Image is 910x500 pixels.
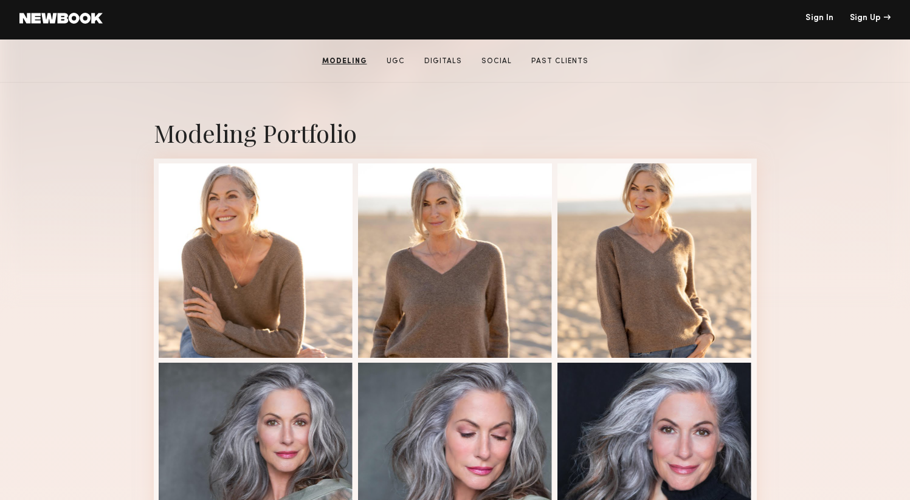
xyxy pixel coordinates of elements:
[805,14,833,22] a: Sign In
[154,117,757,149] div: Modeling Portfolio
[419,56,467,67] a: Digitals
[477,56,517,67] a: Social
[317,56,372,67] a: Modeling
[382,56,410,67] a: UGC
[850,14,891,22] div: Sign Up
[526,56,593,67] a: Past Clients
